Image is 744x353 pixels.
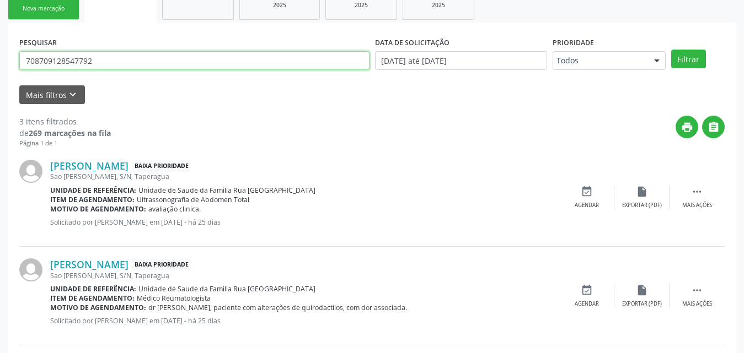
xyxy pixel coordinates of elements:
i: insert_drive_file [636,284,648,296]
div: Agendar [575,202,599,209]
span: avaliação clinica. [148,204,201,214]
i: event_available [581,186,593,198]
div: Nova marcação [16,4,71,13]
div: de [19,127,111,139]
b: Item de agendamento: [50,294,135,303]
label: DATA DE SOLICITAÇÃO [375,34,449,51]
span: Todos [556,55,643,66]
span: dr [PERSON_NAME], paciente com alterações de quirodactilos, com dor associada. [148,303,407,312]
p: Solicitado por [PERSON_NAME] em [DATE] - há 25 dias [50,218,559,227]
i: keyboard_arrow_down [67,89,79,101]
div: Página 1 de 1 [19,139,111,148]
span: Médico Reumatologista [137,294,211,303]
span: Baixa Prioridade [132,160,191,172]
i:  [691,284,703,296]
b: Motivo de agendamento: [50,204,146,214]
i:  [691,186,703,198]
div: Mais ações [682,202,712,209]
span: Ultrassonografia de Abdomen Total [137,195,249,204]
input: Nome, CNS [19,51,370,70]
p: Solicitado por [PERSON_NAME] em [DATE] - há 25 dias [50,316,559,325]
div: Sao [PERSON_NAME], S/N, Taperagua [50,271,559,280]
i:  [708,121,720,133]
b: Unidade de referência: [50,186,136,195]
div: 2025 [411,1,466,9]
span: Baixa Prioridade [132,259,191,270]
div: Sao [PERSON_NAME], S/N, Taperagua [50,172,559,181]
input: Selecione um intervalo [375,51,547,70]
i: print [681,121,693,133]
div: Exportar (PDF) [622,300,662,308]
b: Item de agendamento: [50,195,135,204]
div: 2025 [334,1,389,9]
strong: 269 marcações na fila [29,128,111,138]
label: PESQUISAR [19,34,57,51]
button: Mais filtroskeyboard_arrow_down [19,85,85,105]
img: img [19,160,42,183]
span: Unidade de Saude da Familia Rua [GEOGRAPHIC_DATA] [138,186,315,195]
label: Prioridade [553,34,594,51]
a: [PERSON_NAME] [50,258,129,270]
button: print [676,116,698,138]
b: Motivo de agendamento: [50,303,146,312]
button:  [702,116,725,138]
span: Unidade de Saude da Familia Rua [GEOGRAPHIC_DATA] [138,284,315,294]
img: img [19,258,42,281]
i: event_available [581,284,593,296]
div: Exportar (PDF) [622,202,662,209]
div: 2025 [248,1,312,9]
div: Agendar [575,300,599,308]
i: insert_drive_file [636,186,648,198]
div: Mais ações [682,300,712,308]
a: [PERSON_NAME] [50,160,129,172]
b: Unidade de referência: [50,284,136,294]
div: 3 itens filtrados [19,116,111,127]
button: Filtrar [671,50,706,68]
